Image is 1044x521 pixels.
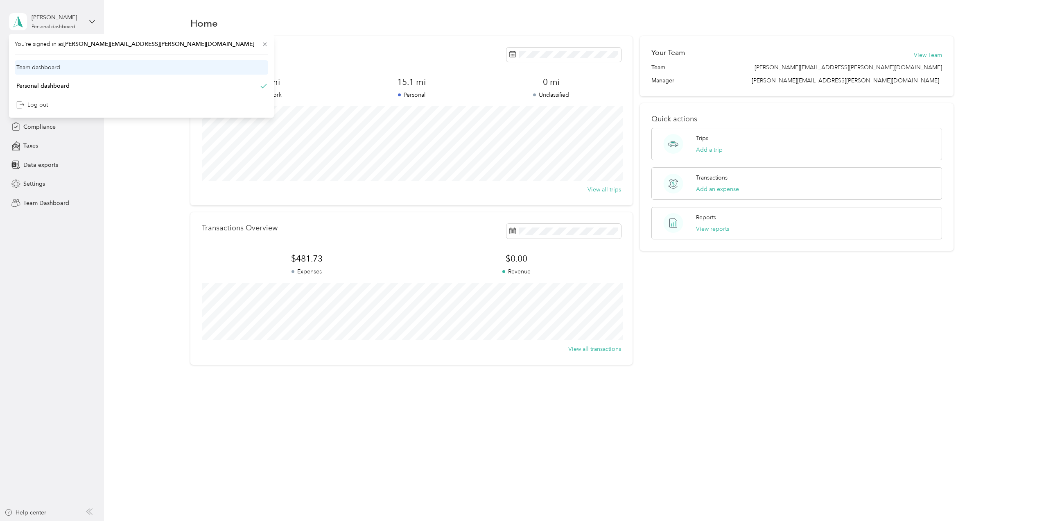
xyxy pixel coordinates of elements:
[588,185,621,194] button: View all trips
[202,253,411,264] span: $481.73
[202,267,411,276] p: Expenses
[202,224,278,232] p: Transactions Overview
[651,76,674,85] span: Manager
[23,199,69,207] span: Team Dashboard
[481,76,621,88] span: 0 mi
[16,100,48,109] div: Log out
[696,146,723,154] button: Add a trip
[32,25,75,30] div: Personal dashboard
[23,180,45,188] span: Settings
[481,91,621,99] p: Unclassified
[16,82,70,90] div: Personal dashboard
[696,173,728,182] p: Transactions
[411,267,621,276] p: Revenue
[23,123,56,131] span: Compliance
[5,508,46,517] button: Help center
[568,345,621,353] button: View all transactions
[752,77,939,84] span: [PERSON_NAME][EMAIL_ADDRESS][PERSON_NAME][DOMAIN_NAME]
[696,185,739,193] button: Add an expense
[23,161,58,169] span: Data exports
[16,63,60,72] div: Team dashboard
[755,63,942,72] span: [PERSON_NAME][EMAIL_ADDRESS][PERSON_NAME][DOMAIN_NAME]
[696,213,716,222] p: Reports
[341,91,481,99] p: Personal
[23,141,38,150] span: Taxes
[998,475,1044,521] iframe: Everlance-gr Chat Button Frame
[15,40,268,48] span: You’re signed in as
[411,253,621,264] span: $0.00
[63,41,254,48] span: [PERSON_NAME][EMAIL_ADDRESS][PERSON_NAME][DOMAIN_NAME]
[651,48,685,58] h2: Your Team
[651,115,942,123] p: Quick actions
[341,76,481,88] span: 15.1 mi
[696,225,729,233] button: View reports
[190,19,218,27] h1: Home
[696,134,708,143] p: Trips
[651,63,665,72] span: Team
[914,51,942,59] button: View Team
[32,13,83,22] div: [PERSON_NAME]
